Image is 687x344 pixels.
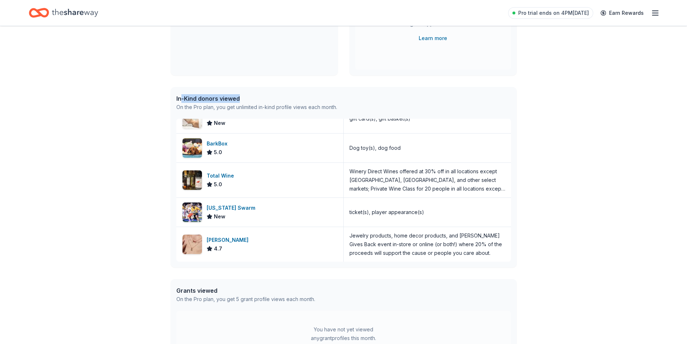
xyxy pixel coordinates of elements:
[518,9,589,17] span: Pro trial ends on 4PM[DATE]
[214,148,222,157] span: 5.0
[182,170,202,190] img: Image for Total Wine
[29,4,98,21] a: Home
[207,139,230,148] div: BarkBox
[214,180,222,189] span: 5.0
[349,208,424,217] div: ticket(s), player appearance(s)
[349,231,505,257] div: Jewelry products, home decor products, and [PERSON_NAME] Gives Back event in-store or online (or ...
[349,167,505,193] div: Winery Direct Wines offered at 30% off in all locations except [GEOGRAPHIC_DATA], [GEOGRAPHIC_DAT...
[176,286,315,295] div: Grants viewed
[182,235,202,254] img: Image for Kendra Scott
[349,144,401,152] div: Dog toy(s), dog food
[207,171,237,180] div: Total Wine
[207,236,251,244] div: [PERSON_NAME]
[508,7,593,19] a: Pro trial ends on 4PM[DATE]
[207,204,258,212] div: [US_STATE] Swarm
[182,109,202,129] img: Image for Natural Body Spa & Shop
[214,119,225,127] span: New
[419,34,447,43] a: Learn more
[176,94,337,103] div: In-Kind donors viewed
[182,138,202,158] img: Image for BarkBox
[349,114,410,123] div: gift card(s), gift basket(s)
[176,295,315,304] div: On the Pro plan, you get 5 grant profile views each month.
[182,203,202,222] img: Image for Georgia Swarm
[299,325,389,343] div: You have not yet viewed any grant profiles this month.
[214,244,222,253] span: 4.7
[176,103,337,112] div: On the Pro plan, you get unlimited in-kind profile views each month.
[214,212,225,221] span: New
[596,6,648,19] a: Earn Rewards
